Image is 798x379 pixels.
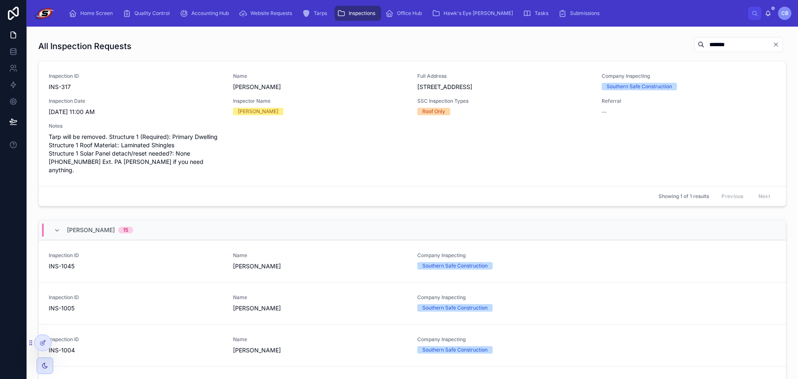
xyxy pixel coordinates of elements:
[49,108,223,116] span: [DATE] 11:00 AM
[49,294,223,301] span: Inspection ID
[397,10,422,17] span: Office Hub
[250,10,292,17] span: Website Requests
[659,193,709,200] span: Showing 1 of 1 results
[39,240,786,282] a: Inspection IDINS-1045Name[PERSON_NAME]Company InspectingSouthern Safe Construction
[49,98,223,104] span: Inspection Date
[300,6,333,21] a: Tarps
[66,6,119,21] a: Home Screen
[49,346,223,354] span: INS-1004
[80,10,113,17] span: Home Screen
[417,98,592,104] span: SSC Inspection Types
[422,304,488,312] div: Southern Safe Construction
[38,40,131,52] h1: All Inspection Requests
[236,6,298,21] a: Website Requests
[417,294,592,301] span: Company Inspecting
[314,10,327,17] span: Tarps
[233,294,407,301] span: Name
[233,83,407,91] span: [PERSON_NAME]
[62,4,748,22] div: scrollable content
[422,108,445,115] div: Roof Only
[39,324,786,366] a: Inspection IDINS-1004Name[PERSON_NAME]Company InspectingSouthern Safe Construction
[781,10,788,17] span: CB
[120,6,176,21] a: Quality Control
[33,7,55,20] img: App logo
[49,83,223,91] span: INS-317
[39,61,786,186] a: Inspection IDINS-317Name[PERSON_NAME]Full Address[STREET_ADDRESS]Company InspectingSouthern Safe ...
[417,73,592,79] span: Full Address
[233,262,407,270] span: [PERSON_NAME]
[49,73,223,79] span: Inspection ID
[335,6,381,21] a: Inspections
[556,6,605,21] a: Submissions
[233,73,407,79] span: Name
[233,346,407,354] span: [PERSON_NAME]
[134,10,170,17] span: Quality Control
[49,252,223,259] span: Inspection ID
[233,252,407,259] span: Name
[422,262,488,270] div: Southern Safe Construction
[49,133,223,174] span: Tarp will be removed. Structure 1 (Required): Primary Dwelling Structure 1 Roof Material:: Lamina...
[570,10,600,17] span: Submissions
[233,304,407,312] span: [PERSON_NAME]
[602,73,776,79] span: Company Inspecting
[607,83,672,90] div: Southern Safe Construction
[233,336,407,343] span: Name
[417,336,592,343] span: Company Inspecting
[602,98,776,104] span: Referral
[383,6,428,21] a: Office Hub
[429,6,519,21] a: Hawk's Eye [PERSON_NAME]
[422,346,488,354] div: Southern Safe Construction
[535,10,548,17] span: Tasks
[417,252,592,259] span: Company Inspecting
[238,108,278,115] div: [PERSON_NAME]
[773,41,783,48] button: Clear
[49,336,223,343] span: Inspection ID
[49,123,223,129] span: Notes
[444,10,513,17] span: Hawk's Eye [PERSON_NAME]
[123,227,128,233] div: 15
[233,98,407,104] span: Inspector Name
[49,304,223,312] span: INS-1005
[177,6,235,21] a: Accounting Hub
[39,282,786,324] a: Inspection IDINS-1005Name[PERSON_NAME]Company InspectingSouthern Safe Construction
[602,108,607,116] span: --
[417,83,592,91] span: [STREET_ADDRESS]
[349,10,375,17] span: Inspections
[520,6,554,21] a: Tasks
[67,226,115,234] span: [PERSON_NAME]
[49,262,223,270] span: INS-1045
[191,10,229,17] span: Accounting Hub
